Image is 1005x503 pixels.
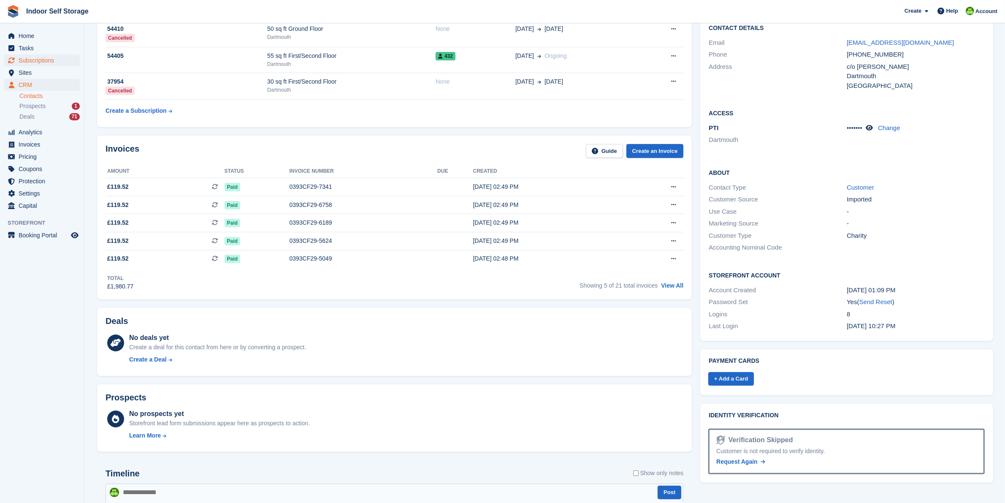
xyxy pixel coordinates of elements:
h2: Contact Details [709,25,985,32]
span: Showing 5 of 21 total invoices [580,282,658,289]
img: stora-icon-8386f47178a22dfd0bd8f6a31ec36ba5ce8667c1dd55bd0f319d3a0aa187defe.svg [7,5,19,18]
div: 55 sq ft First/Second Floor [267,52,436,60]
h2: Timeline [106,469,140,479]
div: Logins [709,310,847,319]
a: menu [4,151,80,163]
div: 0393CF29-5624 [290,237,438,245]
a: menu [4,30,80,42]
div: [DATE] 02:49 PM [473,201,625,209]
div: Dartmouth [267,86,436,94]
div: Address [709,62,847,91]
span: Analytics [19,126,69,138]
div: - [847,219,985,228]
span: [DATE] [515,24,534,33]
a: menu [4,139,80,150]
a: menu [4,42,80,54]
a: menu [4,229,80,241]
div: 0393CF29-5049 [290,254,438,263]
div: 0393CF29-6189 [290,218,438,227]
div: 54405 [106,52,267,60]
div: [PHONE_NUMBER] [847,50,985,60]
h2: Payment cards [709,358,985,364]
a: menu [4,67,80,79]
a: menu [4,188,80,199]
div: Verification Skipped [725,435,793,445]
a: Guide [586,144,623,158]
h2: Deals [106,316,128,326]
span: £119.52 [107,237,129,245]
a: Customer [847,184,874,191]
span: [DATE] [515,77,534,86]
div: c/o [PERSON_NAME] [847,62,985,72]
div: Create a Deal [129,355,167,364]
div: 0393CF29-7341 [290,182,438,191]
div: 37954 [106,77,267,86]
span: Tasks [19,42,69,54]
div: [DATE] 02:49 PM [473,182,625,191]
div: Accounting Nominal Code [709,243,847,253]
a: menu [4,175,80,187]
div: Use Case [709,207,847,217]
div: Charity [847,231,985,241]
div: Contact Type [709,183,847,193]
a: Preview store [70,230,80,240]
th: Due [437,165,473,178]
span: £119.52 [107,182,129,191]
a: Prospects 1 [19,102,80,111]
span: Create [905,7,921,15]
span: Paid [225,237,240,245]
span: Paid [225,201,240,209]
div: No prospects yet [129,409,310,419]
img: Identity Verification Ready [716,435,725,445]
div: [DATE] 02:48 PM [473,254,625,263]
span: Home [19,30,69,42]
div: Yes [847,297,985,307]
img: Helen Wilson [966,7,974,15]
span: Protection [19,175,69,187]
div: 71 [69,113,80,120]
span: Deals [19,113,35,121]
div: 1 [72,103,80,110]
h2: Access [709,109,985,117]
div: Customer Source [709,195,847,204]
a: Create a Subscription [106,103,172,119]
div: £1,980.77 [107,282,133,291]
div: [DATE] 01:09 PM [847,285,985,295]
input: Show only notes [633,469,639,478]
a: menu [4,54,80,66]
span: Invoices [19,139,69,150]
span: Account [975,7,997,16]
span: Paid [225,219,240,227]
div: Create a deal for this contact from here or by converting a prospect. [129,343,306,352]
div: Password Set [709,297,847,307]
div: None [436,24,515,33]
div: Dartmouth [267,60,436,68]
label: Show only notes [633,469,684,478]
div: [GEOGRAPHIC_DATA] [847,81,985,91]
div: Cancelled [106,87,135,95]
a: + Add a Card [708,372,754,386]
div: Storefront lead form submissions appear here as prospects to action. [129,419,310,428]
a: Learn More [129,431,310,440]
h2: About [709,168,985,177]
span: Prospects [19,102,46,110]
div: Customer is not required to verify identity. [716,447,977,456]
th: Status [225,165,290,178]
span: Paid [225,255,240,263]
a: Send Reset [859,298,892,305]
span: £119.52 [107,218,129,227]
img: Helen Wilson [110,488,119,497]
div: Total [107,275,133,282]
span: Sites [19,67,69,79]
div: 54410 [106,24,267,33]
h2: Prospects [106,393,146,402]
div: 8 [847,310,985,319]
h2: Invoices [106,144,139,158]
div: Last Login [709,321,847,331]
span: Ongoing [544,52,567,59]
span: ••••••• [847,124,862,131]
span: Settings [19,188,69,199]
div: Cancelled [106,34,135,42]
div: Customer Type [709,231,847,241]
div: Marketing Source [709,219,847,228]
